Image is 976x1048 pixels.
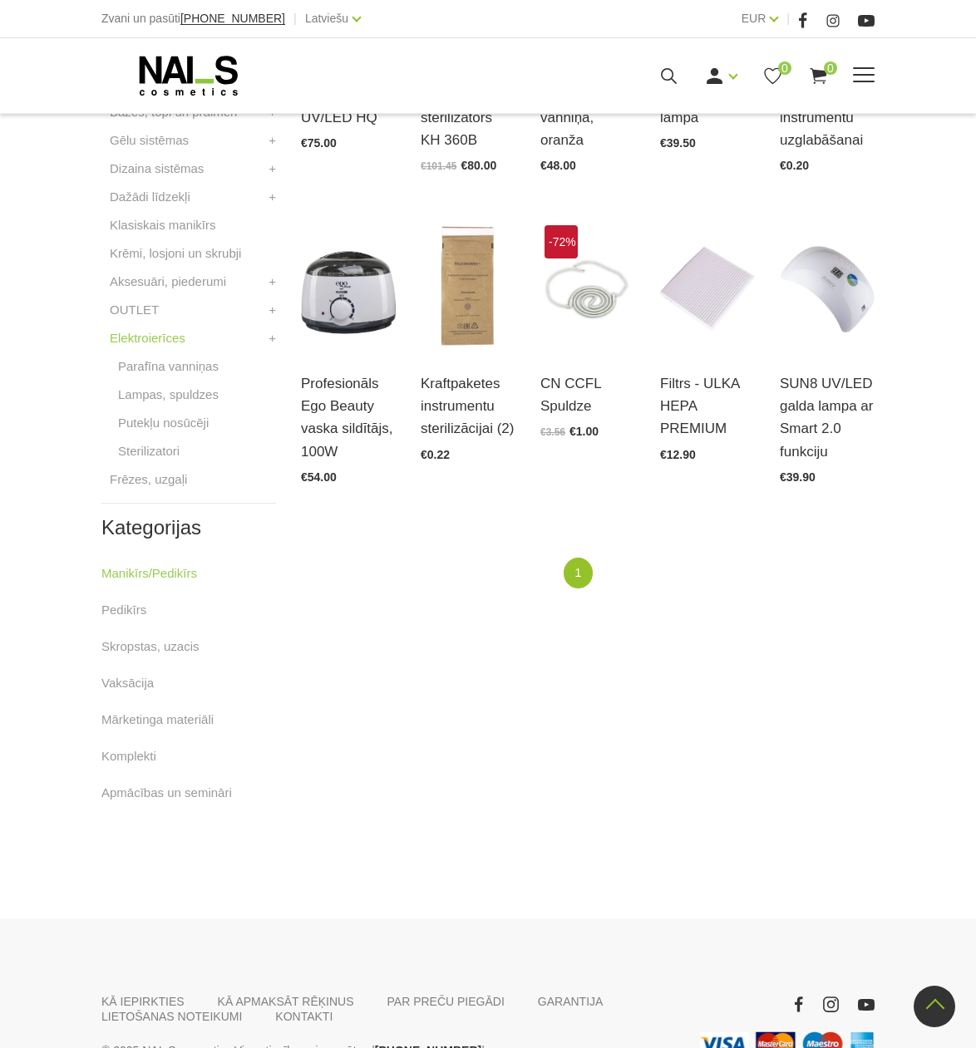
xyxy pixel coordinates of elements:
[780,470,816,484] span: €39.90
[660,372,755,440] a: Filtrs - ULKA HEPA PREMIUM
[269,300,276,320] a: +
[421,221,515,352] img: Kraftpaketes instrumentu sterilizācijaiPieejamie izmēri:100x200mm...
[660,448,696,461] span: €12.90
[101,1009,242,1024] a: LIETOŠANAS NOTEIKUMI
[824,62,837,75] span: 0
[110,300,159,320] a: OUTLET
[660,221,755,352] img: Filtrs paredzēts manikīra putekļu savācējam PREMIUM...
[540,426,565,438] span: €3.56
[101,994,185,1009] a: KĀ IEPIRKTIES
[110,470,187,490] a: Frēzes, uzgaļi
[421,372,515,440] a: Kraftpaketes instrumentu sterilizācijai (2)
[218,994,354,1009] a: KĀ APMAKSĀT RĒĶINUS
[118,413,209,433] a: Putekļu nosūcēji
[305,8,348,28] a: Latviešu
[461,159,496,172] span: €80.00
[780,221,875,352] img: Sun8 - pārnēsājama UV LED lampa. Specifikācijas: - Darbojas ar VISIEM gēliem un gēla lakām - Auto...
[101,746,156,766] a: Komplekti
[110,328,185,348] a: Elektroierīces
[101,517,276,539] h2: Kategorijas
[569,425,599,438] span: €1.00
[387,994,505,1009] a: PAR PREČU PIEGĀDI
[540,84,635,152] a: SPA Parafīna vanniņa, oranža
[101,600,146,620] a: Pedikīrs
[110,244,241,263] a: Krēmi, losjoni un skrubji
[545,225,578,258] span: -72%
[780,372,875,463] a: SUN8 UV/LED galda lampa ar Smart 2.0 funkciju
[110,130,189,150] a: Gēlu sistēmas
[780,159,809,172] span: €0.20
[808,66,829,86] a: 0
[564,558,592,588] a: 1
[269,130,276,150] a: +
[778,62,791,75] span: 0
[540,159,576,172] span: €48.00
[101,563,197,583] a: Manikīrs/Pedikīrs
[269,159,276,179] a: +
[540,221,635,352] img: CCFL lampas spuldze 12W. Aptuvenais kalpošanas laiks 6 mēneši....
[118,441,180,461] a: Sterilizatori
[110,159,204,179] a: Dizaina sistēmas
[110,187,190,207] a: Dažādi līdzekļi
[101,637,200,657] a: Skropstas, uzacis
[293,8,297,29] span: |
[301,558,875,588] nav: catalog-product-list
[780,84,875,152] a: Kraftpaketes instrumentu uzglabāšanai
[786,8,790,29] span: |
[301,221,396,352] img: Profesionāls Ego Beauty vaska sildītājsWaxing100 ir ražots no izturīgas ABS plastmasas, un tam ir...
[180,12,285,25] a: [PHONE_NUMBER]
[301,372,396,463] a: Profesionāls Ego Beauty vaska sildītājs, 100W
[275,1009,333,1024] a: KONTAKTI
[742,8,767,28] a: EUR
[269,328,276,348] a: +
[421,84,515,152] a: Karstā gaisa sterilizators KH 360B
[118,385,219,405] a: Lampas, spuldzes
[301,136,337,150] span: €75.00
[110,272,226,292] a: Aksesuāri, piederumi
[540,372,635,417] a: CN CCFL Spuldze
[101,8,285,29] div: Zvani un pasūti
[101,710,214,730] a: Mārketinga materiāli
[118,357,219,376] a: Parafīna vanniņas
[101,673,154,693] a: Vaksācija
[762,66,783,86] a: 0
[660,136,696,150] span: €39.50
[421,160,456,172] span: €101.45
[538,994,604,1009] a: GARANTIJA
[101,783,232,803] a: Apmācības un semināri
[110,215,216,235] a: Klasiskais manikīrs
[421,448,450,461] span: €0.22
[269,272,276,292] a: +
[301,470,337,484] span: €54.00
[269,187,276,207] a: +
